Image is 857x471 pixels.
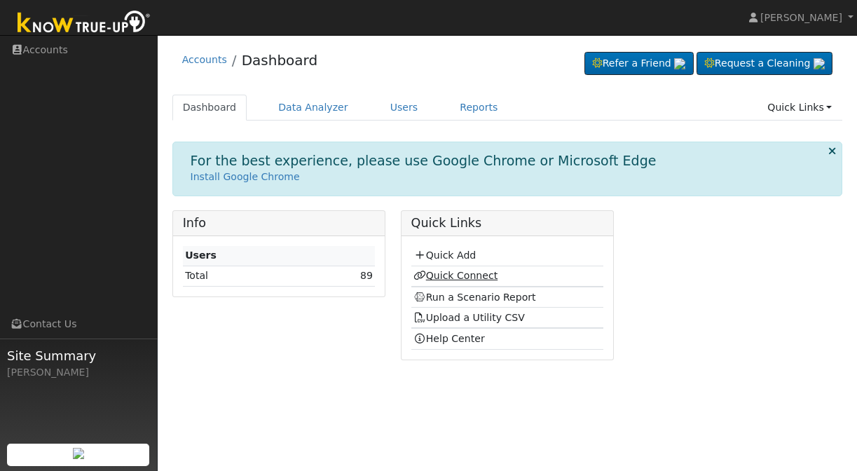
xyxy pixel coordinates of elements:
a: Request a Cleaning [697,52,832,76]
strong: Users [185,250,217,261]
img: retrieve [73,448,84,459]
a: Install Google Chrome [191,171,300,182]
a: Help Center [413,333,485,344]
a: Quick Connect [413,270,498,281]
div: [PERSON_NAME] [7,365,150,380]
a: Dashboard [172,95,247,121]
a: Run a Scenario Report [413,292,536,303]
td: Total [183,266,301,286]
img: retrieve [674,58,685,69]
a: Accounts [182,54,227,65]
h5: Quick Links [411,216,604,231]
a: Refer a Friend [584,52,694,76]
h1: For the best experience, please use Google Chrome or Microsoft Edge [191,153,657,169]
a: Data Analyzer [268,95,359,121]
span: Site Summary [7,346,150,365]
a: 89 [360,270,373,281]
a: Dashboard [242,52,318,69]
a: Quick Add [413,250,476,261]
a: Quick Links [757,95,842,121]
span: [PERSON_NAME] [760,12,842,23]
a: Reports [449,95,508,121]
img: retrieve [814,58,825,69]
h5: Info [183,216,376,231]
img: Know True-Up [11,8,158,39]
a: Users [380,95,429,121]
a: Upload a Utility CSV [413,312,525,323]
